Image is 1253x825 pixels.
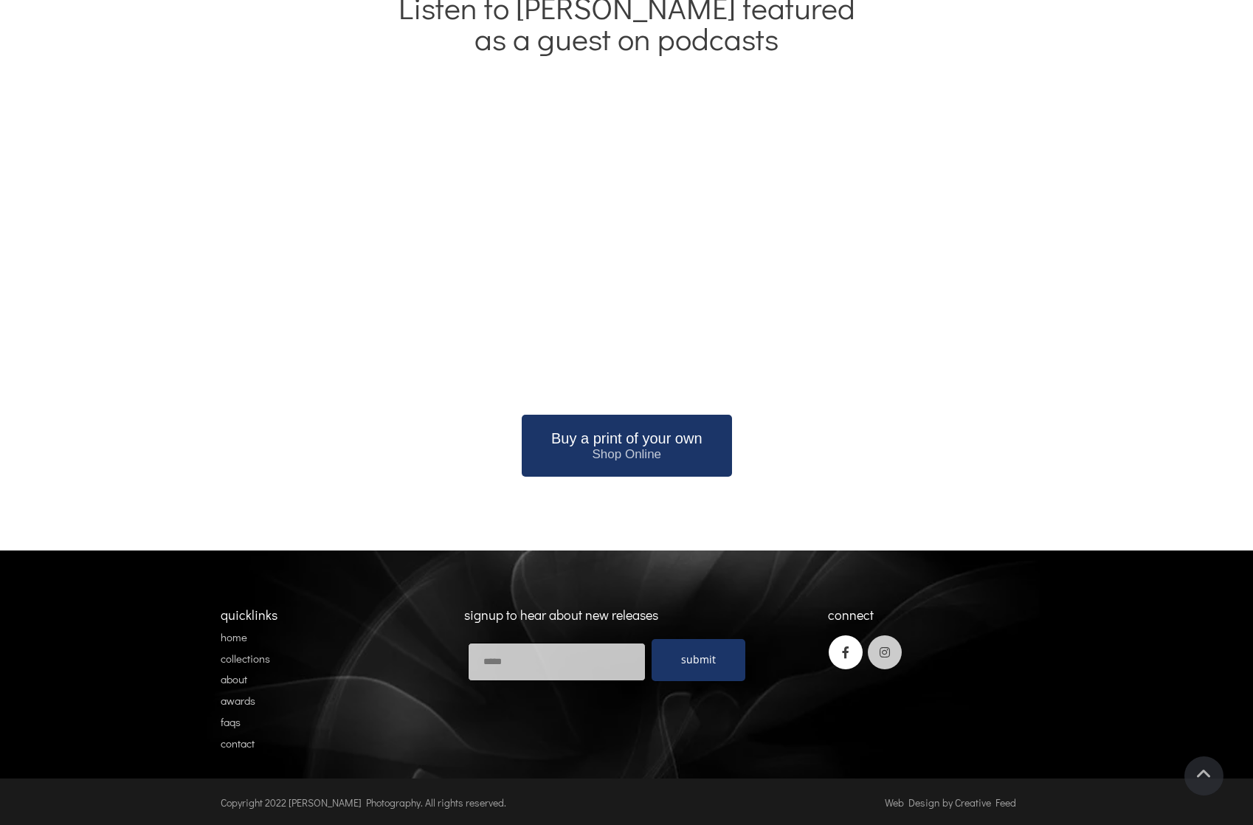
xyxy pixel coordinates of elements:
span: Copyright 2022 [PERSON_NAME] Photography. All rights reserved. [221,795,506,810]
a: Scroll To Top [1184,756,1223,795]
input: Email [468,643,646,681]
span: connect [828,606,874,624]
a: collections [221,651,270,666]
a: submit [652,639,745,681]
iframe: Karen Waller - Using Photography to Process Grief [221,259,1032,370]
span: Shop Online [551,447,703,462]
a: about [221,672,247,686]
a: contact [221,736,255,750]
span: Buy a print of your own [551,429,703,447]
span: Web Design by Creative Feed [885,795,1016,810]
a: awards [221,693,255,708]
span: quicklinks [221,606,277,624]
a: Buy a print of your own Shop Online [522,415,732,477]
a: faqs [221,714,241,729]
span: signup to hear about new releases [464,606,658,624]
a: home [221,629,247,644]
